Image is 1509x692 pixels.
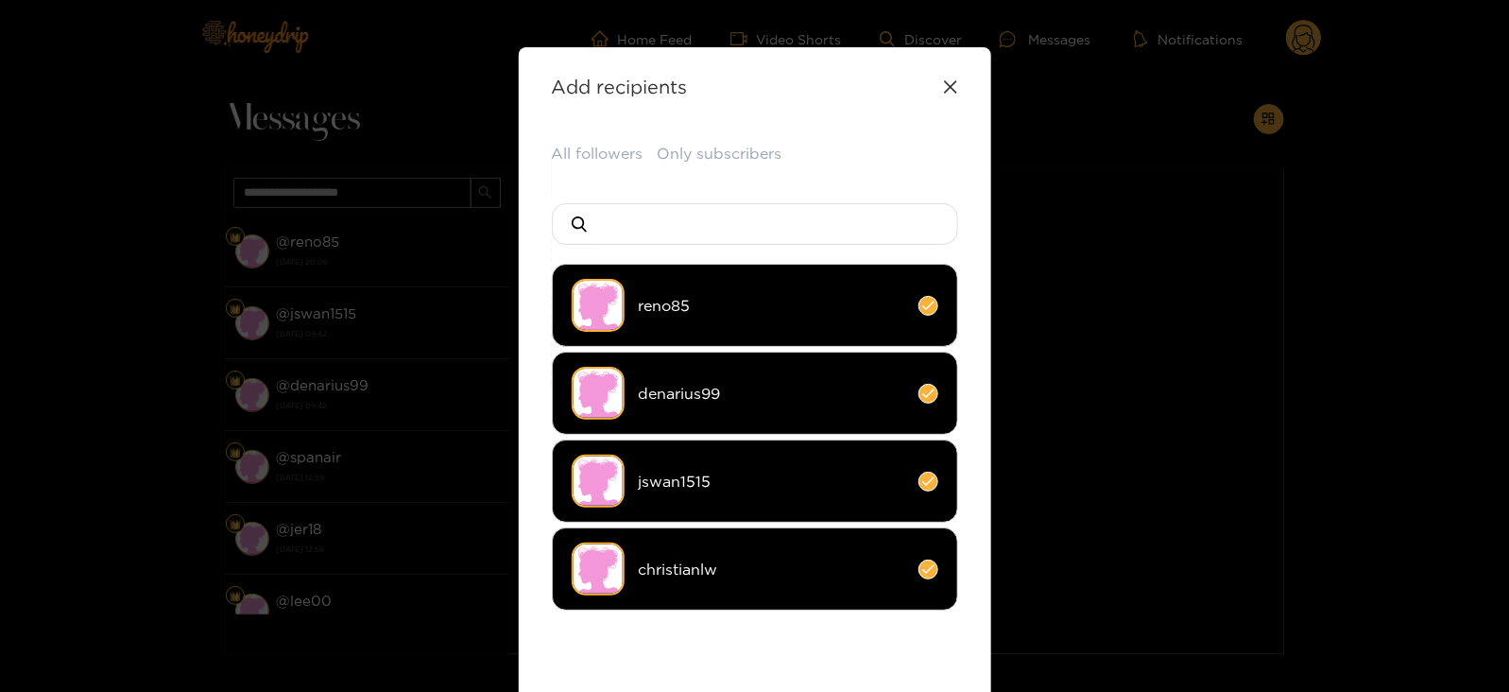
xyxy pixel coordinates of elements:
img: no-avatar.png [572,279,625,332]
span: denarius99 [639,383,904,405]
button: Only subscribers [658,143,782,164]
button: All followers [552,143,643,164]
span: reno85 [639,295,904,317]
span: jswan1515 [639,471,904,493]
span: christianlw [639,559,904,580]
strong: Add recipients [552,76,688,97]
img: no-avatar.png [572,367,625,420]
img: no-avatar.png [572,455,625,508]
img: no-avatar.png [572,543,625,596]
